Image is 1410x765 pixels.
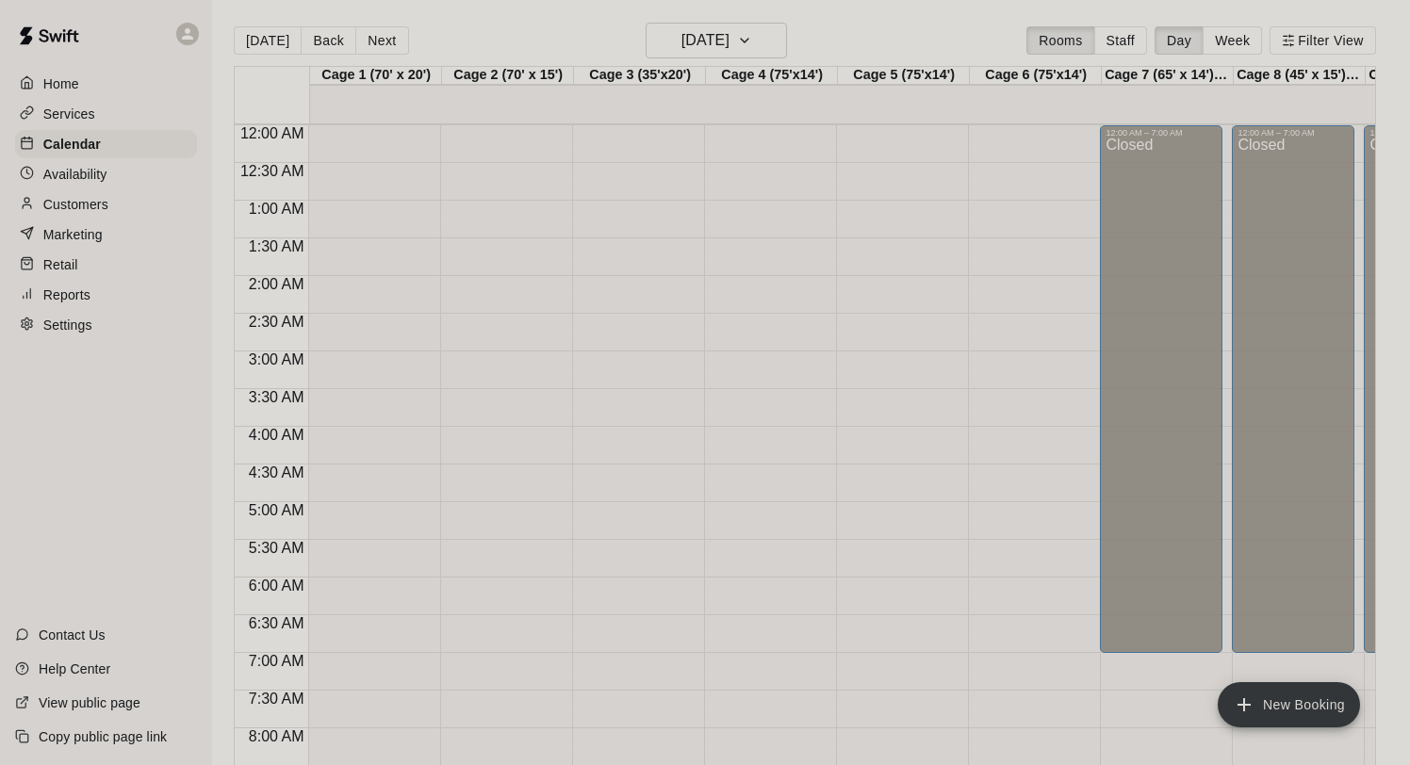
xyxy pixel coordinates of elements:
span: 2:00 AM [244,276,309,292]
button: Rooms [1026,26,1094,55]
h6: [DATE] [681,27,730,54]
span: 1:00 AM [244,201,309,217]
a: Home [15,70,197,98]
span: 6:00 AM [244,578,309,594]
span: 5:30 AM [244,540,309,556]
button: Filter View [1270,26,1375,55]
span: 8:00 AM [244,728,309,744]
span: 3:00 AM [244,351,309,367]
p: Settings [43,316,92,334]
span: 5:00 AM [244,502,309,518]
p: Calendar [43,135,101,154]
button: Staff [1094,26,1148,55]
p: Contact Us [39,626,106,644]
p: Help Center [39,659,110,678]
div: Cage 7 (65' x 14') @ Mashlab Leander [1102,67,1234,85]
p: Services [43,105,95,123]
div: 12:00 AM – 7:00 AM: Closed [1232,125,1354,653]
p: Marketing [43,225,103,244]
p: Home [43,74,79,93]
div: 12:00 AM – 7:00 AM [1238,128,1349,138]
button: Next [355,26,408,55]
p: Retail [43,255,78,274]
div: Cage 1 (70' x 20') [310,67,442,85]
p: Availability [43,165,107,184]
div: Cage 3 (35'x20') [574,67,706,85]
button: [DATE] [234,26,302,55]
span: 12:30 AM [236,163,309,179]
div: Closed [1238,138,1349,659]
p: Reports [43,285,90,304]
div: 12:00 AM – 7:00 AM [1106,128,1217,138]
span: 4:30 AM [244,464,309,480]
a: Reports [15,281,197,309]
a: Retail [15,251,197,279]
button: add [1218,682,1360,727]
div: Cage 8 (45' x 15') @ Mashlab Leander [1234,67,1366,85]
a: Settings [15,311,197,339]
span: 3:30 AM [244,389,309,405]
button: Week [1203,26,1262,55]
button: Back [301,26,356,55]
span: 1:30 AM [244,238,309,254]
p: View public page [39,693,140,712]
div: 12:00 AM – 7:00 AM: Closed [1100,125,1222,653]
span: 6:30 AM [244,615,309,631]
div: Closed [1106,138,1217,659]
a: Availability [15,160,197,188]
a: Calendar [15,130,197,158]
div: Cage 5 (75'x14') [838,67,970,85]
div: Cage 2 (70' x 15') [442,67,574,85]
button: [DATE] [646,23,787,58]
button: Day [1155,26,1204,55]
span: 12:00 AM [236,125,309,141]
p: Customers [43,195,108,214]
p: Copy public page link [39,727,167,746]
span: 7:30 AM [244,691,309,707]
a: Marketing [15,220,197,249]
span: 7:00 AM [244,653,309,669]
div: Cage 4 (75'x14') [706,67,838,85]
span: 4:00 AM [244,427,309,443]
a: Customers [15,190,197,219]
div: Cage 6 (75'x14') [970,67,1102,85]
span: 2:30 AM [244,314,309,330]
a: Services [15,100,197,128]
